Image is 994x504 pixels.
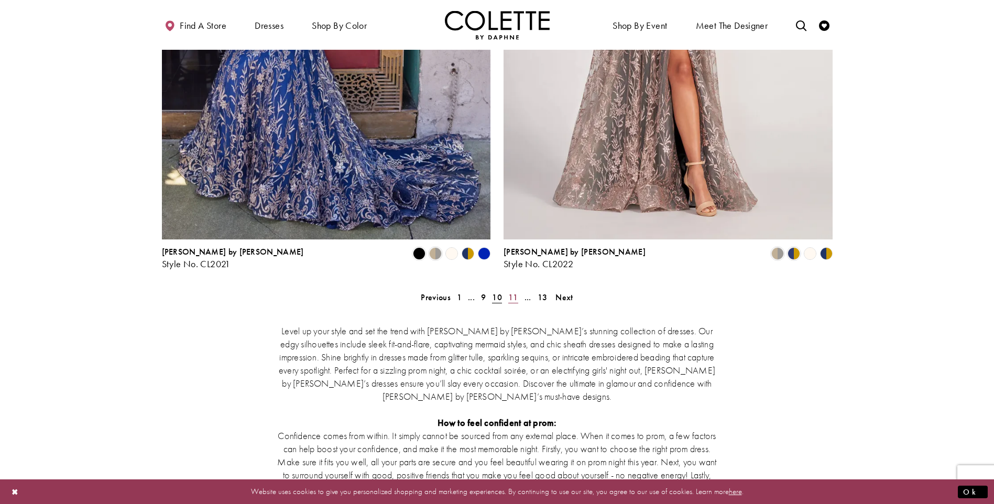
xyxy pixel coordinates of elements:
a: Prev Page [418,290,453,305]
span: [PERSON_NAME] by [PERSON_NAME] [504,246,646,257]
a: Toggle search [793,10,809,39]
a: here [729,486,742,497]
i: Gold/Pewter [771,247,784,260]
span: Find a store [180,20,226,31]
a: ... [465,290,478,305]
a: Visit Home Page [445,10,550,39]
span: 9 [481,292,486,303]
span: Current page [489,290,505,305]
a: 9 [478,290,489,305]
i: Navy/Gold [820,247,833,260]
i: Gold/Pewter [429,247,442,260]
span: 13 [538,292,548,303]
strong: How to feel confident at prom: [438,417,557,429]
i: Navy/Gold [462,247,474,260]
span: Next [555,292,573,303]
span: ... [525,292,531,303]
i: Navy Blue/Gold [788,247,800,260]
span: Shop By Event [610,10,670,39]
a: Check Wishlist [816,10,832,39]
span: 1 [457,292,462,303]
span: Shop by color [309,10,369,39]
span: ... [468,292,475,303]
span: [PERSON_NAME] by [PERSON_NAME] [162,246,304,257]
span: Meet the designer [696,20,768,31]
span: Shop by color [312,20,367,31]
span: 10 [492,292,502,303]
a: Meet the designer [693,10,771,39]
a: 1 [454,290,465,305]
i: Diamond White [445,247,458,260]
span: Style No. CL2022 [504,258,573,270]
button: Submit Dialog [958,485,988,498]
img: Colette by Daphne [445,10,550,39]
span: Style No. CL2021 [162,258,231,270]
a: Find a store [162,10,229,39]
span: Shop By Event [613,20,667,31]
span: Dresses [255,20,283,31]
div: Colette by Daphne Style No. CL2021 [162,247,304,269]
span: Dresses [252,10,286,39]
a: Next Page [552,290,576,305]
a: 11 [505,290,521,305]
i: Royal Blue [478,247,490,260]
div: Colette by Daphne Style No. CL2022 [504,247,646,269]
a: 13 [534,290,551,305]
p: Level up your style and set the trend with [PERSON_NAME] by [PERSON_NAME]’s stunning collection o... [275,324,720,403]
p: Website uses cookies to give you personalized shopping and marketing experiences. By continuing t... [75,485,919,499]
span: Previous [421,292,450,303]
button: Close Dialog [6,483,24,501]
i: Black [413,247,425,260]
i: Diamond White [804,247,816,260]
a: ... [521,290,534,305]
span: 11 [508,292,518,303]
